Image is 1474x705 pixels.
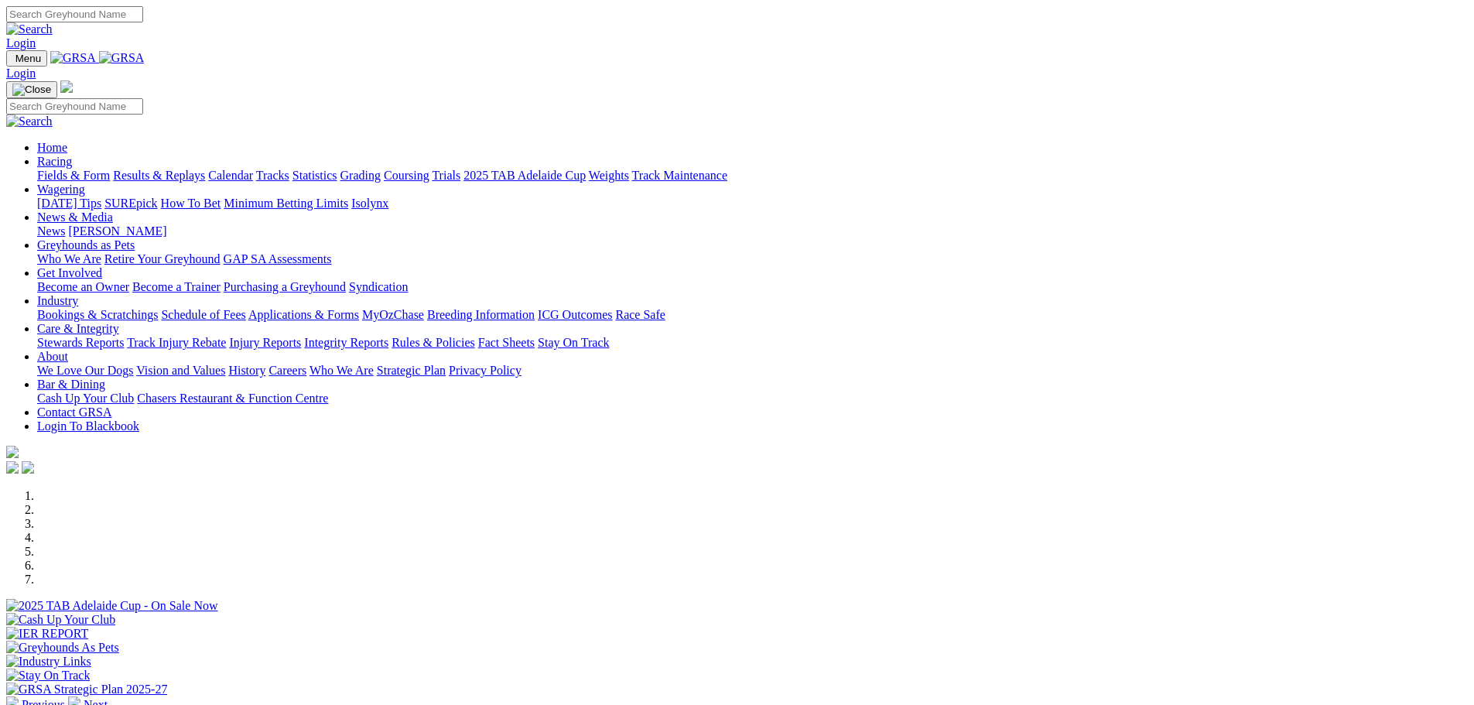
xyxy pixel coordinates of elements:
a: Become a Trainer [132,280,221,293]
img: Search [6,115,53,128]
img: Stay On Track [6,669,90,683]
a: Track Maintenance [632,169,727,182]
a: History [228,364,265,377]
a: 2025 TAB Adelaide Cup [463,169,586,182]
a: Careers [268,364,306,377]
a: Vision and Values [136,364,225,377]
img: IER REPORT [6,627,88,641]
div: Get Involved [37,280,1468,294]
a: Fact Sheets [478,336,535,349]
img: GRSA Strategic Plan 2025-27 [6,683,167,696]
a: [DATE] Tips [37,197,101,210]
a: Login [6,36,36,50]
img: facebook.svg [6,461,19,474]
input: Search [6,6,143,22]
a: Login [6,67,36,80]
a: ICG Outcomes [538,308,612,321]
a: MyOzChase [362,308,424,321]
img: logo-grsa-white.png [6,446,19,458]
a: SUREpick [104,197,157,210]
img: Cash Up Your Club [6,613,115,627]
a: About [37,350,68,363]
a: How To Bet [161,197,221,210]
a: Industry [37,294,78,307]
a: Minimum Betting Limits [224,197,348,210]
a: Home [37,141,67,154]
a: Tracks [256,169,289,182]
img: Search [6,22,53,36]
img: Close [12,84,51,96]
a: Who We Are [310,364,374,377]
a: Trials [432,169,460,182]
a: News & Media [37,210,113,224]
img: 2025 TAB Adelaide Cup - On Sale Now [6,599,218,613]
div: About [37,364,1468,378]
a: Results & Replays [113,169,205,182]
img: logo-grsa-white.png [60,80,73,93]
a: Coursing [384,169,429,182]
img: Industry Links [6,655,91,669]
a: Statistics [292,169,337,182]
img: Greyhounds As Pets [6,641,119,655]
a: Retire Your Greyhound [104,252,221,265]
a: Contact GRSA [37,406,111,419]
a: Bar & Dining [37,378,105,391]
a: Schedule of Fees [161,308,245,321]
a: Become an Owner [37,280,129,293]
a: Breeding Information [427,308,535,321]
a: Weights [589,169,629,182]
a: Who We Are [37,252,101,265]
a: [PERSON_NAME] [68,224,166,238]
a: Grading [340,169,381,182]
a: Bookings & Scratchings [37,308,158,321]
a: Privacy Policy [449,364,522,377]
a: Racing [37,155,72,168]
a: Integrity Reports [304,336,388,349]
a: Syndication [349,280,408,293]
a: Track Injury Rebate [127,336,226,349]
span: Menu [15,53,41,64]
div: Greyhounds as Pets [37,252,1468,266]
input: Search [6,98,143,115]
div: News & Media [37,224,1468,238]
button: Toggle navigation [6,81,57,98]
img: GRSA [50,51,96,65]
a: Injury Reports [229,336,301,349]
a: Cash Up Your Club [37,392,134,405]
a: Calendar [208,169,253,182]
a: Care & Integrity [37,322,119,335]
div: Bar & Dining [37,392,1468,406]
img: twitter.svg [22,461,34,474]
a: Stewards Reports [37,336,124,349]
a: Isolynx [351,197,388,210]
a: We Love Our Dogs [37,364,133,377]
img: GRSA [99,51,145,65]
a: Login To Blackbook [37,419,139,433]
div: Wagering [37,197,1468,210]
a: GAP SA Assessments [224,252,332,265]
a: Purchasing a Greyhound [224,280,346,293]
div: Racing [37,169,1468,183]
a: Fields & Form [37,169,110,182]
a: Applications & Forms [248,308,359,321]
a: Strategic Plan [377,364,446,377]
a: Race Safe [615,308,665,321]
a: Rules & Policies [392,336,475,349]
button: Toggle navigation [6,50,47,67]
a: Wagering [37,183,85,196]
a: Stay On Track [538,336,609,349]
a: News [37,224,65,238]
div: Industry [37,308,1468,322]
a: Chasers Restaurant & Function Centre [137,392,328,405]
div: Care & Integrity [37,336,1468,350]
a: Get Involved [37,266,102,279]
a: Greyhounds as Pets [37,238,135,252]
